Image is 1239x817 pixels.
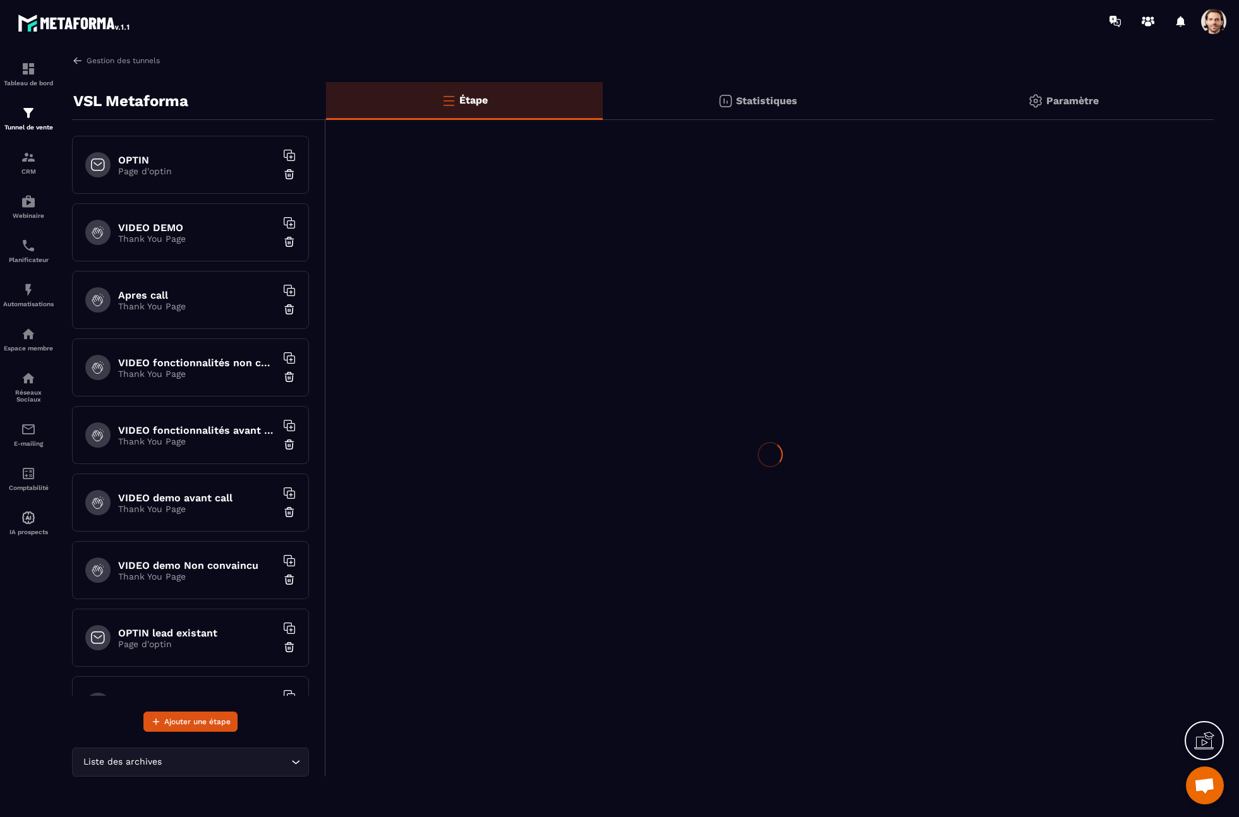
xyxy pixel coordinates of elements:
img: stats.20deebd0.svg [718,93,733,109]
a: formationformationTableau de bord [3,52,54,96]
p: IA prospects [3,528,54,535]
p: Tunnel de vente [3,124,54,131]
p: Page d'optin [118,639,276,649]
span: Ajouter une étape [164,715,231,728]
h6: Apres call [118,289,276,301]
img: trash [283,168,296,181]
img: trash [283,236,296,248]
img: trash [283,438,296,451]
a: Gestion des tunnels [72,55,160,66]
img: bars-o.4a397970.svg [441,93,456,108]
img: formation [21,61,36,76]
p: Comptabilité [3,484,54,491]
img: trash [283,641,296,653]
p: CRM [3,168,54,175]
img: arrow [72,55,83,66]
input: Search for option [164,755,288,769]
p: Automatisations [3,301,54,307]
div: Search for option [72,748,309,777]
p: E-mailing [3,440,54,447]
a: formationformationCRM [3,140,54,184]
img: trash [283,371,296,383]
h6: OPTIN lead existant [118,627,276,639]
h6: VIDEO demo Non convaincu [118,559,276,571]
a: automationsautomationsEspace membre [3,317,54,361]
p: Thank You Page [118,234,276,244]
img: email [21,422,36,437]
img: automations [21,510,36,525]
a: schedulerschedulerPlanificateur [3,229,54,273]
a: emailemailE-mailing [3,412,54,456]
img: automations [21,282,36,297]
img: logo [18,11,131,34]
p: Webinaire [3,212,54,219]
p: Statistiques [736,95,797,107]
p: Thank You Page [118,436,276,446]
p: Espace membre [3,345,54,352]
p: Thank You Page [118,301,276,311]
p: Tableau de bord [3,80,54,86]
a: automationsautomationsWebinaire [3,184,54,229]
img: formation [21,105,36,121]
p: Thank You Page [118,504,276,514]
p: Thank You Page [118,369,276,379]
button: Ajouter une étape [143,712,238,732]
p: Réseaux Sociaux [3,389,54,403]
a: social-networksocial-networkRéseaux Sociaux [3,361,54,412]
h6: VIDEO fonctionnalités avant call [118,424,276,436]
img: accountant [21,466,36,481]
img: formation [21,150,36,165]
p: Paramètre [1046,95,1099,107]
a: formationformationTunnel de vente [3,96,54,140]
img: trash [283,303,296,316]
p: Étape [459,94,488,106]
img: social-network [21,371,36,386]
p: Planificateur [3,256,54,263]
h6: OPTIN [118,154,276,166]
img: setting-gr.5f69749f.svg [1028,93,1043,109]
h6: VIDEO fonctionnalités non convaincu [118,357,276,369]
img: automations [21,326,36,342]
p: Page d'optin [118,166,276,176]
a: Open chat [1186,766,1224,804]
img: trash [283,506,296,518]
a: accountantaccountantComptabilité [3,456,54,501]
h6: VIDEO DEMO [118,222,276,234]
span: Liste des archives [80,755,164,769]
img: trash [283,573,296,586]
h6: VIDEO demo avant call [118,492,276,504]
a: automationsautomationsAutomatisations [3,273,54,317]
img: automations [21,194,36,209]
p: Thank You Page [118,571,276,581]
img: scheduler [21,238,36,253]
h6: OPTIN rdv direct [118,695,276,707]
p: VSL Metaforma [73,88,188,114]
